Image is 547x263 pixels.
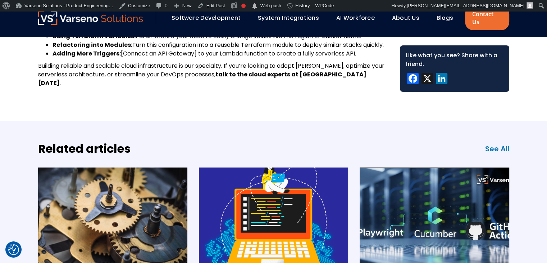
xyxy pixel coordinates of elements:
[388,12,429,24] div: About Us
[465,6,509,30] a: Contact Us
[53,41,132,49] strong: Refactoring into Modules:
[53,49,388,58] li: [Connect an API Gateway] to your Lambda function to create a fully serverless API.
[38,62,388,88] p: Building reliable and scalable cloud infrastructure is our specialty. If you’re looking to adopt ...
[38,11,143,25] img: Varseno Solutions – Product Engineering & IT Services
[8,244,19,255] img: Revisit consent button
[407,3,524,8] span: [PERSON_NAME][EMAIL_ADDRESS][DOMAIN_NAME]
[38,70,366,87] strong: talk to the cloud experts at [GEOGRAPHIC_DATA] [DATE]
[53,41,388,49] li: Turn this configuration into a reusable Terraform module to deploy similar stacks quickly.
[433,12,463,24] div: Blogs
[420,73,434,86] a: X
[254,12,329,24] div: System Integrations
[392,14,419,22] a: About Us
[406,51,503,68] div: Like what you see? Share with a friend.
[406,73,420,86] a: Facebook
[168,12,251,24] div: Software Development
[434,73,449,86] a: LinkedIn
[241,4,246,8] div: Focus keyphrase not set
[258,14,319,22] a: System Integrations
[336,14,375,22] a: AI Workforce
[485,144,509,154] a: See All
[53,32,136,40] strong: Using Terraform Variables:
[437,14,453,22] a: Blogs
[333,12,385,24] div: AI Workforce
[251,1,258,11] span: 
[53,49,121,58] strong: Adding More Triggers:
[172,14,241,22] a: Software Development
[8,244,19,255] button: Cookie Settings
[38,141,131,157] h2: Related articles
